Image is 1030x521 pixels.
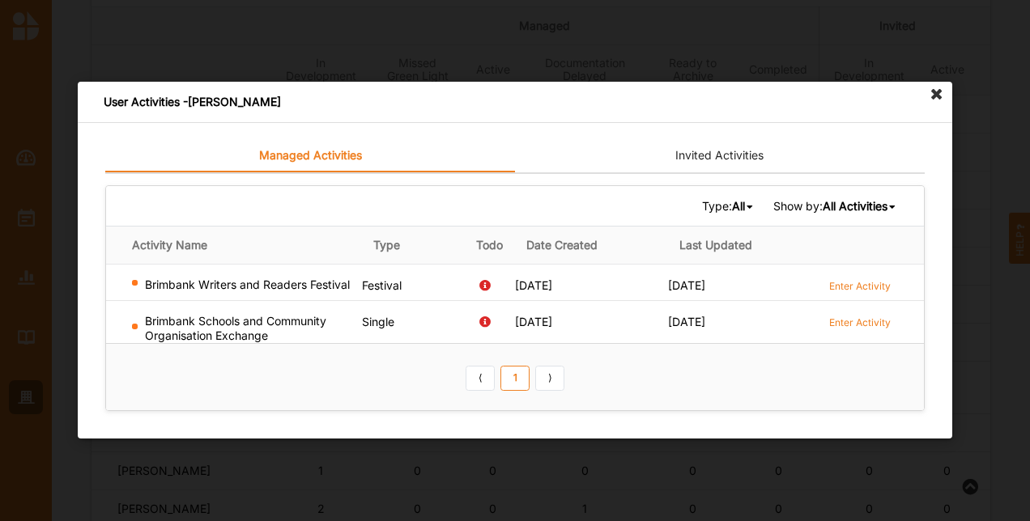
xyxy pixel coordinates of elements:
[829,314,891,329] a: Enter Activity
[515,227,668,265] th: Date Created
[732,199,745,213] b: All
[463,363,568,391] div: Pagination Navigation
[535,366,564,392] a: Next item
[829,316,891,329] label: Enter Activity
[702,199,755,214] span: Type:
[773,199,898,214] span: Show by:
[668,227,821,265] th: Last Updated
[105,140,515,172] a: Managed Activities
[362,278,402,292] span: Festival
[78,82,952,123] div: User Activities - [PERSON_NAME]
[515,278,552,292] span: [DATE]
[466,366,495,392] a: Previous item
[500,366,530,392] a: 1
[464,227,515,265] th: Todo
[829,279,891,293] label: Enter Activity
[132,314,355,343] div: Brimbank Schools and Community Organisation Exchange
[515,315,552,328] span: [DATE]
[106,227,362,265] th: Activity Name
[668,278,705,292] span: [DATE]
[823,199,887,213] b: All Activities
[362,227,464,265] th: Type
[668,315,705,328] span: [DATE]
[132,277,355,292] div: Brimbank Writers and Readers Festival
[515,140,925,172] a: Invited Activities
[829,277,891,293] a: Enter Activity
[362,315,394,328] span: Single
